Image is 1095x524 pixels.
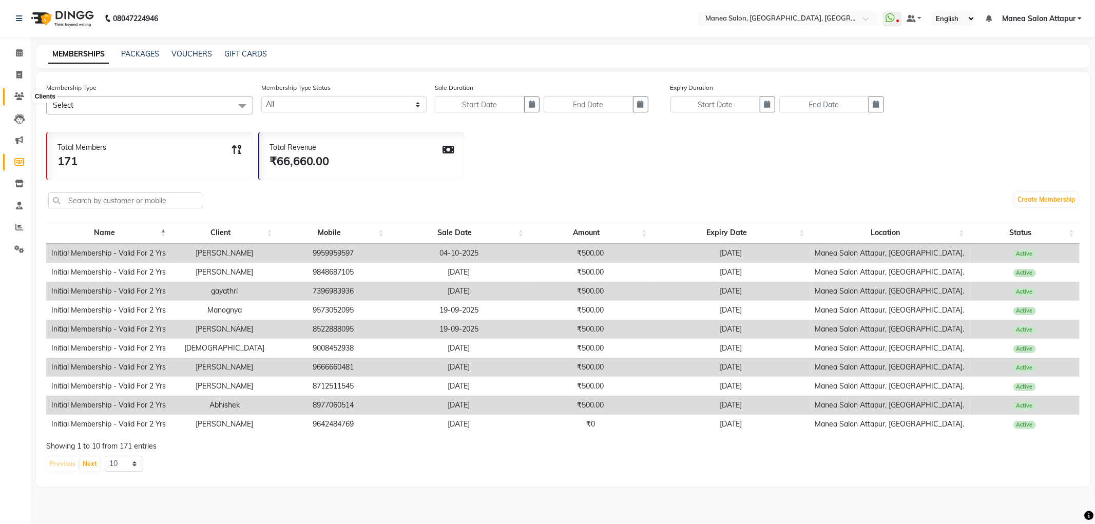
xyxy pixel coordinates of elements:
[529,301,652,320] td: ₹500.00
[544,96,633,112] input: End Date
[32,91,58,103] div: Clients
[435,83,473,92] label: Sale Duration
[652,222,810,244] th: Expiry Date: activate to sort column ascending
[529,222,652,244] th: Amount: activate to sort column ascending
[270,142,330,153] div: Total Revenue
[46,441,1080,452] div: Showing 1 to 10 from 171 entries
[1002,13,1075,24] span: Manea Salon Attapur
[810,263,970,282] td: Manea Salon Attapur, [GEOGRAPHIC_DATA].
[113,4,158,33] b: 08047224946
[389,222,529,244] th: Sale Date: activate to sort column ascending
[810,415,970,434] td: Manea Salon Attapur, [GEOGRAPHIC_DATA].
[46,301,171,320] td: Initial Membership - Valid For 2 Yrs
[224,49,267,59] a: GIFT CARDS
[46,83,97,92] label: Membership Type
[46,377,171,396] td: Initial Membership - Valid For 2 Yrs
[389,358,529,377] td: [DATE]
[652,244,810,263] td: [DATE]
[53,101,73,110] span: Select
[278,415,389,434] td: 9642484769
[1013,345,1036,353] span: Active
[171,320,278,339] td: [PERSON_NAME]
[652,358,810,377] td: [DATE]
[779,96,869,112] input: End Date
[278,377,389,396] td: 8712511545
[529,282,652,301] td: ₹500.00
[529,320,652,339] td: ₹500.00
[1013,307,1036,315] span: Active
[652,377,810,396] td: [DATE]
[46,263,171,282] td: Initial Membership - Valid For 2 Yrs
[57,142,106,153] div: Total Members
[171,415,278,434] td: [PERSON_NAME]
[278,263,389,282] td: 9848687105
[1013,421,1036,429] span: Active
[389,339,529,358] td: [DATE]
[26,4,97,33] img: logo
[1013,326,1036,334] span: Active
[810,339,970,358] td: Manea Salon Attapur, [GEOGRAPHIC_DATA].
[171,377,278,396] td: [PERSON_NAME]
[171,244,278,263] td: [PERSON_NAME]
[1015,192,1078,207] a: Create Membership
[261,83,331,92] label: Membership Type Status
[652,396,810,415] td: [DATE]
[670,96,760,112] input: Start Date
[1013,250,1036,258] span: Active
[46,358,171,377] td: Initial Membership - Valid For 2 Yrs
[389,415,529,434] td: [DATE]
[810,244,970,263] td: Manea Salon Attapur, [GEOGRAPHIC_DATA].
[46,282,171,301] td: Initial Membership - Valid For 2 Yrs
[970,222,1080,244] th: Status: activate to sort column ascending
[270,153,330,170] div: ₹66,660.00
[810,222,970,244] th: Location: activate to sort column ascending
[46,415,171,434] td: Initial Membership - Valid For 2 Yrs
[48,45,109,64] a: MEMBERSHIPS
[652,282,810,301] td: [DATE]
[529,263,652,282] td: ₹500.00
[171,282,278,301] td: gayathri
[171,339,278,358] td: [DEMOGRAPHIC_DATA]
[810,396,970,415] td: Manea Salon Attapur, [GEOGRAPHIC_DATA].
[810,301,970,320] td: Manea Salon Attapur, [GEOGRAPHIC_DATA].
[652,301,810,320] td: [DATE]
[652,320,810,339] td: [DATE]
[652,339,810,358] td: [DATE]
[46,339,171,358] td: Initial Membership - Valid For 2 Yrs
[652,263,810,282] td: [DATE]
[171,358,278,377] td: [PERSON_NAME]
[389,301,529,320] td: 19-09-2025
[1013,383,1036,391] span: Active
[1013,364,1036,372] span: Active
[810,282,970,301] td: Manea Salon Attapur, [GEOGRAPHIC_DATA].
[47,457,78,471] button: Previous
[278,358,389,377] td: 9666660481
[46,222,171,244] th: Name: activate to sort column descending
[389,377,529,396] td: [DATE]
[529,358,652,377] td: ₹500.00
[48,192,202,208] input: Search by customer or mobile
[810,377,970,396] td: Manea Salon Attapur, [GEOGRAPHIC_DATA].
[278,320,389,339] td: 8522888095
[652,415,810,434] td: [DATE]
[278,222,389,244] th: Mobile: activate to sort column ascending
[121,49,159,59] a: PACKAGES
[278,396,389,415] td: 8977060514
[278,301,389,320] td: 9573052095
[435,96,525,112] input: Start Date
[1013,288,1036,296] span: Active
[389,282,529,301] td: [DATE]
[529,396,652,415] td: ₹500.00
[171,301,278,320] td: Manognya
[389,244,529,263] td: 04-10-2025
[1013,269,1036,277] span: Active
[57,153,106,170] div: 171
[278,339,389,358] td: 9008452938
[389,396,529,415] td: [DATE]
[529,244,652,263] td: ₹500.00
[529,377,652,396] td: ₹500.00
[278,244,389,263] td: 9959959597
[529,339,652,358] td: ₹500.00
[46,244,171,263] td: Initial Membership - Valid For 2 Yrs
[529,415,652,434] td: ₹0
